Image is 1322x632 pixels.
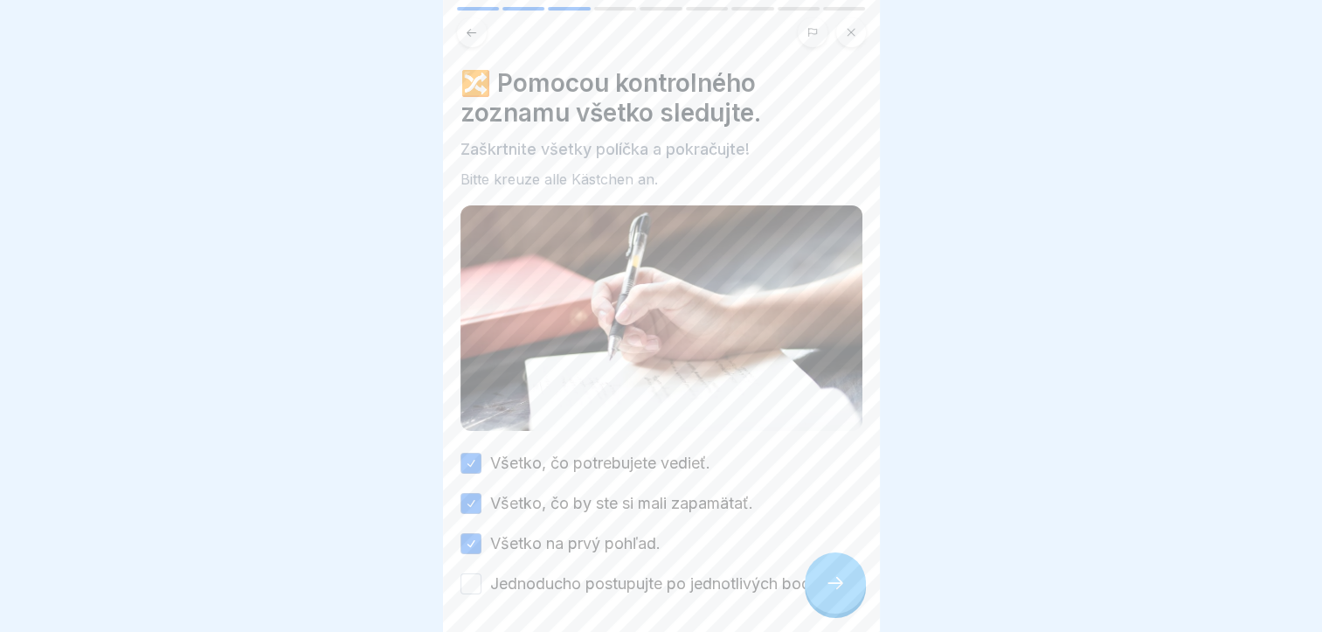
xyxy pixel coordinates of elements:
h4: 🔀 Pomocou kontrolného zoznamu všetko sledujte. [460,68,862,128]
div: Bitte kreuze alle Kästchen an. [460,171,862,188]
label: Všetko na prvý pohľad. [490,532,661,555]
label: Všetko, čo by ste si mali zapamätať. [490,492,753,515]
p: Zaškrtnite všetky políčka a pokračujte! [460,138,862,161]
label: Všetko, čo potrebujete vedieť. [490,452,710,475]
label: Jednoducho postupujte po jednotlivých bodoch! [490,573,842,595]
